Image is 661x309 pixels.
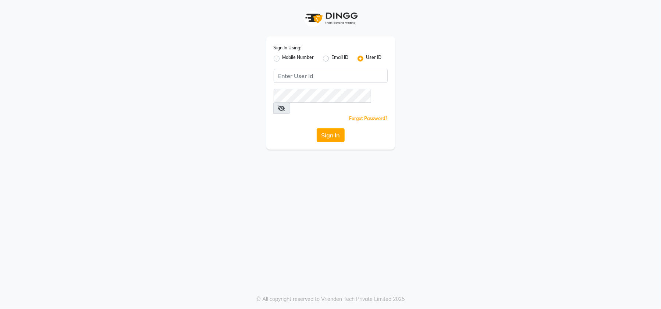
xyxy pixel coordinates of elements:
[301,7,360,29] img: logo1.svg
[274,45,302,51] label: Sign In Using:
[317,128,345,142] button: Sign In
[349,116,388,121] a: Forgot Password?
[274,69,388,83] input: Username
[282,54,314,63] label: Mobile Number
[274,89,371,103] input: Username
[366,54,382,63] label: User ID
[332,54,349,63] label: Email ID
